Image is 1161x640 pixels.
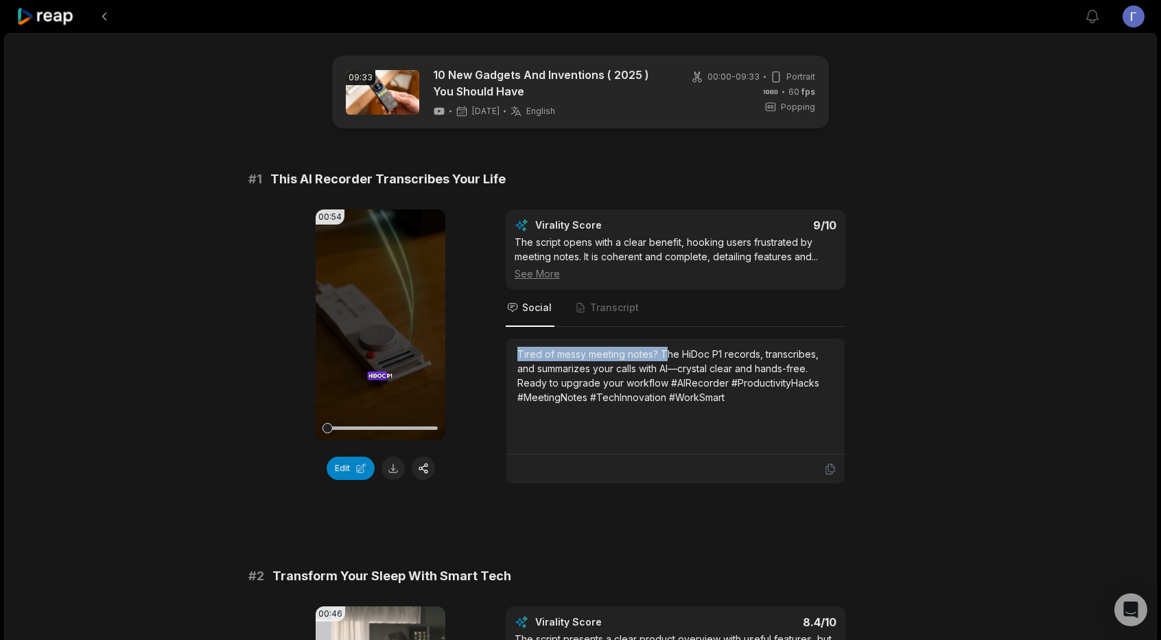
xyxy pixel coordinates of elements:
span: Transcript [590,301,639,315]
a: 10 New Gadgets And Inventions ( 2025 ) You Should Have [433,67,670,100]
video: Your browser does not support mp4 format. [316,209,445,440]
span: This AI Recorder Transcribes Your Life [270,170,506,189]
div: Virality Score [535,615,683,629]
span: Transform Your Sleep With Smart Tech [272,567,511,586]
span: English [526,106,555,117]
span: 00:00 - 09:33 [707,71,760,83]
nav: Tabs [506,290,845,327]
button: Edit [327,457,375,480]
span: # 1 [248,170,262,189]
span: fps [801,87,815,97]
span: [DATE] [472,106,500,117]
span: Social [522,301,552,315]
div: Tired of messy meeting notes? The HiDoc P1 records, transcribes, and summarizes your calls with A... [517,347,834,404]
span: 60 [788,86,815,98]
span: # 2 [248,567,264,586]
div: See More [515,266,836,281]
div: 9 /10 [690,218,837,232]
div: 8.4 /10 [690,615,837,629]
div: Virality Score [535,218,683,232]
span: Portrait [786,71,815,83]
div: The script opens with a clear benefit, hooking users frustrated by meeting notes. It is coherent ... [515,235,836,281]
span: Popping [781,101,815,113]
div: Open Intercom Messenger [1114,593,1147,626]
